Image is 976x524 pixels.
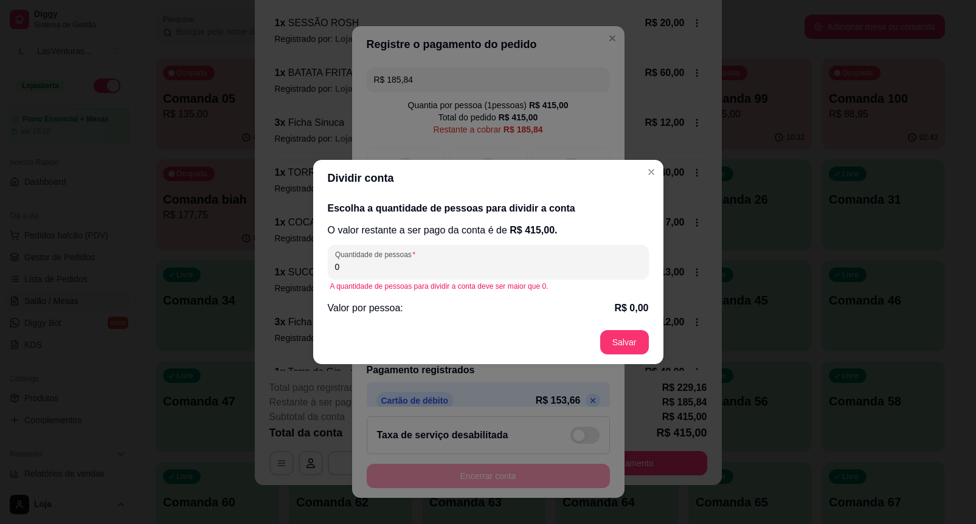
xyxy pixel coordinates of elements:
div: A quantidade de pessoas para dividir a conta deve ser maior que 0. [330,281,646,291]
p: O valor restante a ser pago da conta é de [328,223,649,238]
header: Dividir conta [313,160,663,196]
input: Quantidade de pessoas [335,261,642,273]
h2: Escolha a quantidade de pessoas para dividir a conta [328,201,649,216]
span: R$ 415,00 . [510,225,557,235]
p: R$ 0,00 [614,301,648,315]
button: Close [642,162,661,182]
button: Salvar [600,330,649,354]
p: Valor por pessoa: [328,301,403,315]
label: Quantidade de pessoas [335,249,420,260]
